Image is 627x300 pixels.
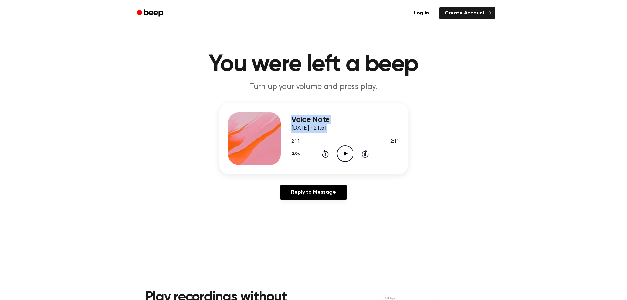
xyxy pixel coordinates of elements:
[407,6,435,21] a: Log in
[439,7,495,19] a: Create Account
[132,7,169,20] a: Beep
[390,138,399,145] span: 2:11
[291,125,327,131] span: [DATE] · 21:51
[187,82,440,93] p: Turn up your volume and press play.
[145,53,482,76] h1: You were left a beep
[291,148,302,159] button: 2.0x
[280,185,346,200] a: Reply to Message
[291,115,399,124] h3: Voice Note
[291,138,300,145] span: 2:11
